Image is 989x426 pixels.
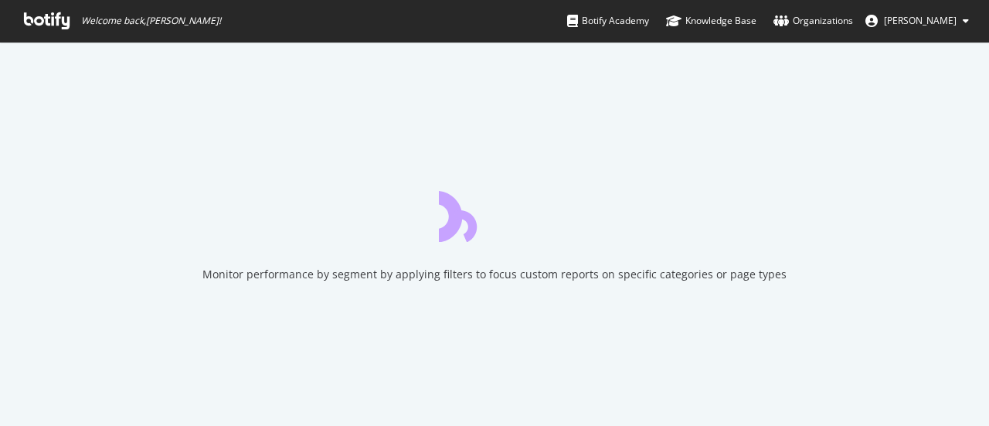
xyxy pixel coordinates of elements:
[202,267,787,282] div: Monitor performance by segment by applying filters to focus custom reports on specific categories...
[81,15,221,27] span: Welcome back, [PERSON_NAME] !
[666,13,756,29] div: Knowledge Base
[567,13,649,29] div: Botify Academy
[773,13,853,29] div: Organizations
[884,14,957,27] span: Sabrina Baco
[853,9,981,33] button: [PERSON_NAME]
[439,186,550,242] div: animation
